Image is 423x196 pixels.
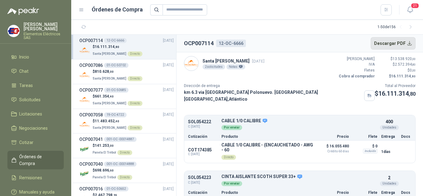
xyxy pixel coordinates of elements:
span: ,80 [409,91,416,97]
a: OCP00711412-OC-6666[DATE] Company Logo$16.111.314,80Santa [PERSON_NAME]Directo [79,37,174,57]
button: 21 [404,4,416,15]
p: Docs [401,191,412,194]
p: Precio [318,191,349,194]
div: Directo [128,76,142,81]
img: Company Logo [79,168,90,179]
span: ,00 [412,69,416,72]
a: Negociaciones [7,122,64,134]
a: Inicio [7,51,64,63]
h3: OCP007114 [79,37,103,44]
span: 698.696 [95,168,114,172]
span: 16.111.314 [95,45,119,49]
a: OCP007041001-OC -00014887[DATE] Company Logo$141.253,00Panela El TrébolDirecto [79,136,174,155]
p: $ [375,89,416,98]
div: Por enviar [221,181,242,186]
a: Chat [7,65,64,77]
a: Tareas [7,80,64,91]
span: C: [DATE] [188,152,218,156]
div: 01-OC-50685 [104,88,129,93]
span: Santa [PERSON_NAME] [93,126,126,129]
span: 16.111.314 [378,90,416,97]
span: Santa [PERSON_NAME] [93,102,126,105]
div: 2 solicitudes [203,64,225,69]
p: Flete [353,191,377,194]
p: km 6.3 via [GEOGRAPHIC_DATA] Polonuevo. [GEOGRAPHIC_DATA] [GEOGRAPHIC_DATA] , Atlántico [184,89,362,102]
p: $ 16.055.480 [318,142,349,153]
span: Crédito 60 días [318,150,349,153]
a: OCP00707701-OC-50685[DATE] Company Logo$661.354,40Santa [PERSON_NAME]Directo [79,87,174,106]
span: 661.354 [95,94,114,98]
a: Órdenes de Compra [7,151,64,169]
span: ,00 [109,144,114,147]
span: 16.111.314 [391,74,416,78]
span: 21 [411,3,419,9]
p: Total al Proveedor [375,83,416,89]
p: 2 [388,174,390,181]
span: Manuales y ayuda [19,189,55,195]
a: Remisiones [7,172,64,184]
span: ,80 [411,75,416,78]
span: Chat [19,68,28,75]
span: 11.483.452 [95,119,119,123]
p: Entrega [381,191,397,194]
a: Licitaciones [7,108,64,120]
img: Company Logo [8,25,20,37]
div: 01-OC-50702 [104,63,129,68]
div: Directo [128,101,142,106]
span: Solicitudes [19,96,41,103]
div: 001-OC -00014888 [104,162,137,167]
span: [DATE] [163,137,174,142]
a: Solicitudes [7,94,64,106]
p: Santa [PERSON_NAME] [203,58,264,64]
p: [PERSON_NAME] [PERSON_NAME] [24,22,64,31]
span: 810.628 [95,69,114,74]
span: [DATE] [163,161,174,167]
p: $ [93,168,132,173]
img: Company Logo [79,70,90,81]
p: CINTA AISLANTE SCOTH SUPER 33+ [221,174,377,180]
span: C: [DATE] [188,124,218,129]
h3: OCP007016 [79,185,103,192]
span: Remisiones [19,174,42,181]
h3: OCP007041 [79,136,103,143]
p: IVA [338,62,375,68]
div: 1 - 50 de 156 [377,22,416,32]
div: 12-OC-6666 [216,40,246,47]
span: ,40 [109,95,114,98]
p: $ [378,56,416,62]
span: ,40 [115,120,119,123]
span: [DATE] [163,38,174,44]
p: CABLE 1/0 CALIBRE [221,118,377,124]
span: [DATE] [163,186,174,192]
h1: Órdenes de Compra [92,5,143,14]
h3: OCP007077 [79,87,103,94]
span: 141.253 [95,143,114,148]
span: 0 [410,68,416,72]
div: 001-OC -00014887 [104,137,137,142]
span: Licitaciones [19,111,42,117]
span: 2.572.394 [395,62,416,67]
span: ,00 [109,70,114,73]
a: OCP00708601-OC-50702[DATE] Company Logo$810.628,00Santa [PERSON_NAME]Directo [79,62,174,81]
img: Company Logo [184,56,198,71]
div: 12-OC-6666 [104,38,127,43]
p: Precio [318,135,349,138]
h3: OCP007058 [79,111,103,118]
p: 400 [386,118,393,125]
div: Directo [128,51,142,56]
p: Cotización [188,135,218,138]
span: Santa [PERSON_NAME] [93,52,126,55]
h2: OCP007114 [184,39,214,48]
a: OCP007040001-OC -00014888[DATE] Company Logo$698.696,60Panela El TrébolDirecto [79,161,174,180]
div: 19-OC-4722 [104,112,127,117]
span: [DATE] [163,112,174,118]
p: COT174385 [188,147,218,152]
span: Cotizar [19,139,33,146]
div: Directo [117,175,132,180]
span: ,00 [412,57,416,61]
div: Unidades [380,181,399,186]
span: [DATE] [252,59,264,63]
p: Dirección de entrega [184,83,375,89]
p: $ [93,94,142,99]
span: Órdenes de Compra [19,153,58,167]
